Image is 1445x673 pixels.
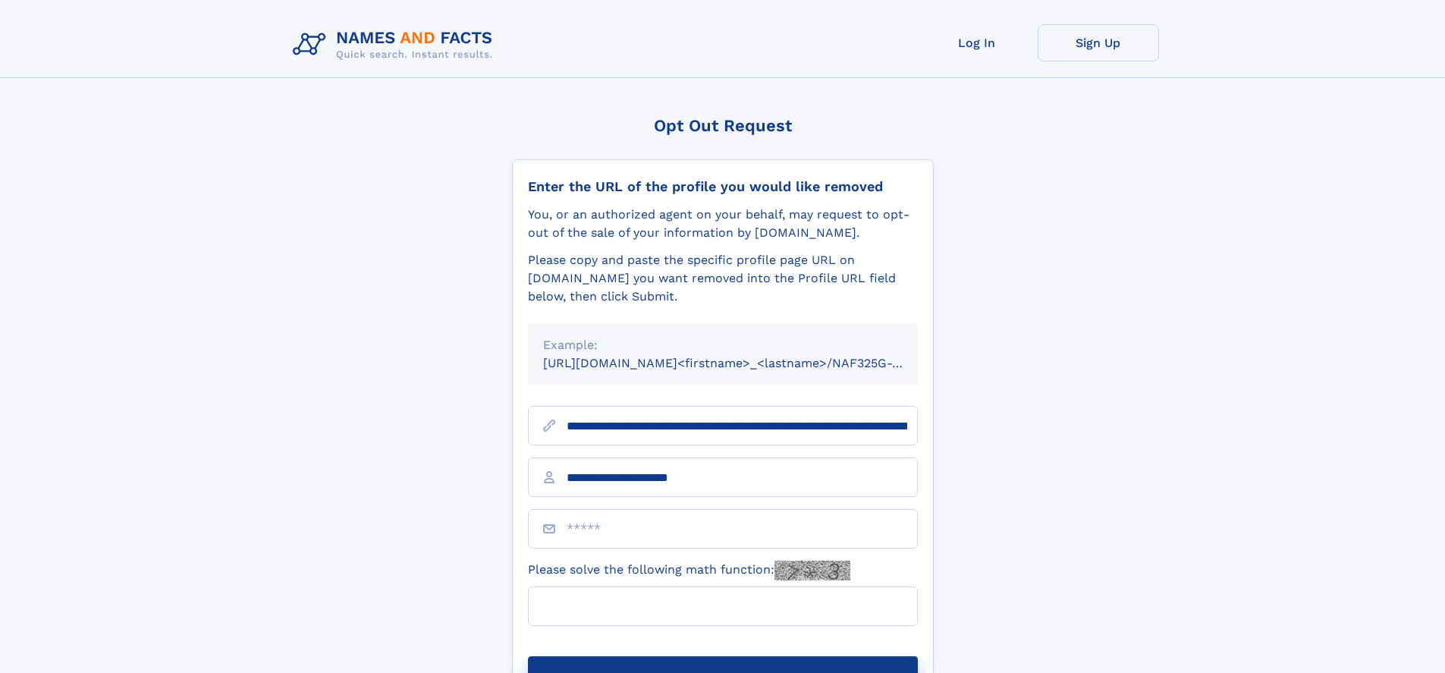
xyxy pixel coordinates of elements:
[528,251,918,306] div: Please copy and paste the specific profile page URL on [DOMAIN_NAME] you want removed into the Pr...
[528,206,918,242] div: You, or an authorized agent on your behalf, may request to opt-out of the sale of your informatio...
[543,336,903,354] div: Example:
[287,24,505,65] img: Logo Names and Facts
[543,356,947,370] small: [URL][DOMAIN_NAME]<firstname>_<lastname>/NAF325G-xxxxxxxx
[1038,24,1159,61] a: Sign Up
[512,116,934,135] div: Opt Out Request
[916,24,1038,61] a: Log In
[528,178,918,195] div: Enter the URL of the profile you would like removed
[528,561,850,580] label: Please solve the following math function:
